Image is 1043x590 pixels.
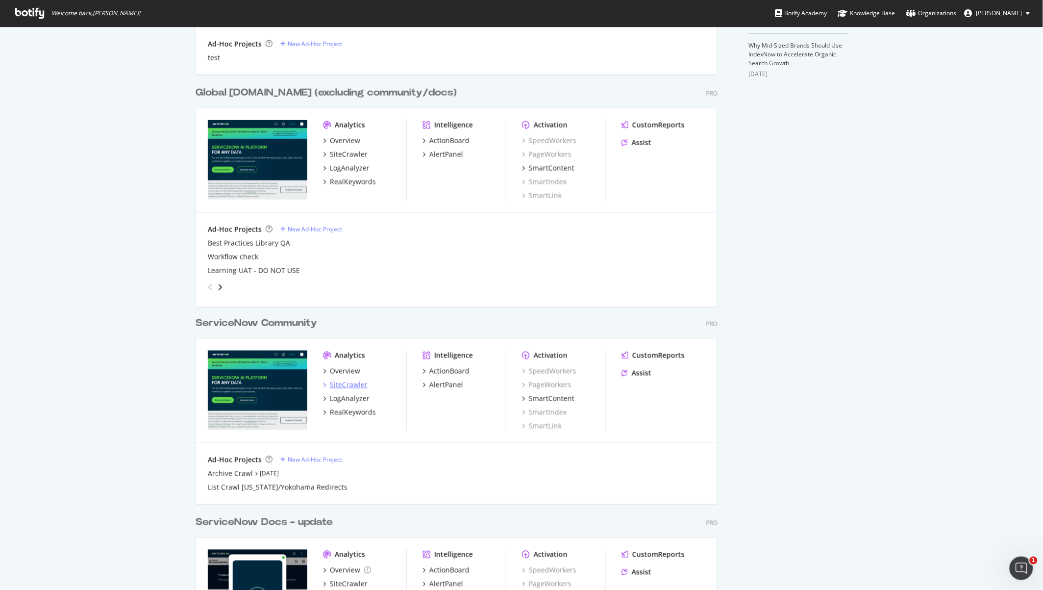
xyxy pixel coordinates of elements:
[208,252,258,262] a: Workflow check
[522,150,571,159] a: PageWorkers
[51,9,140,17] span: Welcome back, [PERSON_NAME] !
[196,515,333,530] div: ServiceNow Docs - update
[217,282,223,292] div: angle-right
[208,483,348,492] a: List Crawl [US_STATE]/Yokohama Redirects
[775,8,827,18] div: Botify Academy
[434,351,473,360] div: Intelligence
[260,469,279,478] a: [DATE]
[288,40,342,48] div: New Ad-Hoc Project
[330,150,368,159] div: SiteCrawler
[330,579,368,589] div: SiteCrawler
[632,368,651,378] div: Assist
[323,366,360,376] a: Overview
[422,380,463,390] a: AlertPanel
[522,177,567,187] a: SmartIndex
[632,120,685,130] div: CustomReports
[522,191,562,201] div: SmartLink
[429,150,463,159] div: AlertPanel
[522,421,562,431] a: SmartLink
[204,280,217,295] div: angle-left
[534,550,568,560] div: Activation
[522,579,571,589] a: PageWorkers
[529,163,574,173] div: SmartContent
[749,41,843,67] a: Why Mid-Sized Brands Should Use IndexNow to Accelerate Organic Search Growth
[529,394,574,404] div: SmartContent
[323,380,368,390] a: SiteCrawler
[621,120,685,130] a: CustomReports
[976,9,1022,17] span: Tim Manalo
[522,408,567,417] a: SmartIndex
[208,53,220,63] a: test
[706,89,718,98] div: Pro
[323,150,368,159] a: SiteCrawler
[280,225,342,233] a: New Ad-Hoc Project
[429,366,470,376] div: ActionBoard
[522,565,576,575] a: SpeedWorkers
[632,550,685,560] div: CustomReports
[196,316,321,331] a: ServiceNow Community
[323,408,376,417] a: RealKeywords
[522,163,574,173] a: SmartContent
[621,138,651,148] a: Assist
[330,408,376,417] div: RealKeywords
[429,136,470,146] div: ActionBoard
[330,565,360,575] div: Overview
[534,351,568,360] div: Activation
[323,177,376,187] a: RealKeywords
[323,394,370,404] a: LogAnalyzer
[632,351,685,360] div: CustomReports
[632,567,651,577] div: Assist
[706,519,718,527] div: Pro
[522,366,576,376] a: SpeedWorkers
[422,366,470,376] a: ActionBoard
[335,550,365,560] div: Analytics
[280,40,342,48] a: New Ad-Hoc Project
[323,579,368,589] a: SiteCrawler
[335,120,365,130] div: Analytics
[621,567,651,577] a: Assist
[196,86,457,100] div: Global [DOMAIN_NAME] (excluding community/docs)
[208,469,253,479] a: Archive Crawl
[632,138,651,148] div: Assist
[1010,557,1033,580] iframe: Intercom live chat
[434,550,473,560] div: Intelligence
[534,120,568,130] div: Activation
[422,150,463,159] a: AlertPanel
[522,380,571,390] a: PageWorkers
[208,238,290,248] a: Best Practices Library QA
[429,565,470,575] div: ActionBoard
[906,8,957,18] div: Organizations
[522,136,576,146] a: SpeedWorkers
[422,136,470,146] a: ActionBoard
[1030,557,1038,564] span: 1
[422,579,463,589] a: AlertPanel
[422,565,470,575] a: ActionBoard
[208,351,307,430] img: docs.servicenow.com
[335,351,365,360] div: Analytics
[288,225,342,233] div: New Ad-Hoc Project
[330,177,376,187] div: RealKeywords
[621,351,685,360] a: CustomReports
[621,368,651,378] a: Assist
[522,394,574,404] a: SmartContent
[208,266,300,276] a: Learning UAT - DO NOT USE
[621,550,685,560] a: CustomReports
[330,380,368,390] div: SiteCrawler
[330,394,370,404] div: LogAnalyzer
[330,366,360,376] div: Overview
[323,136,360,146] a: Overview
